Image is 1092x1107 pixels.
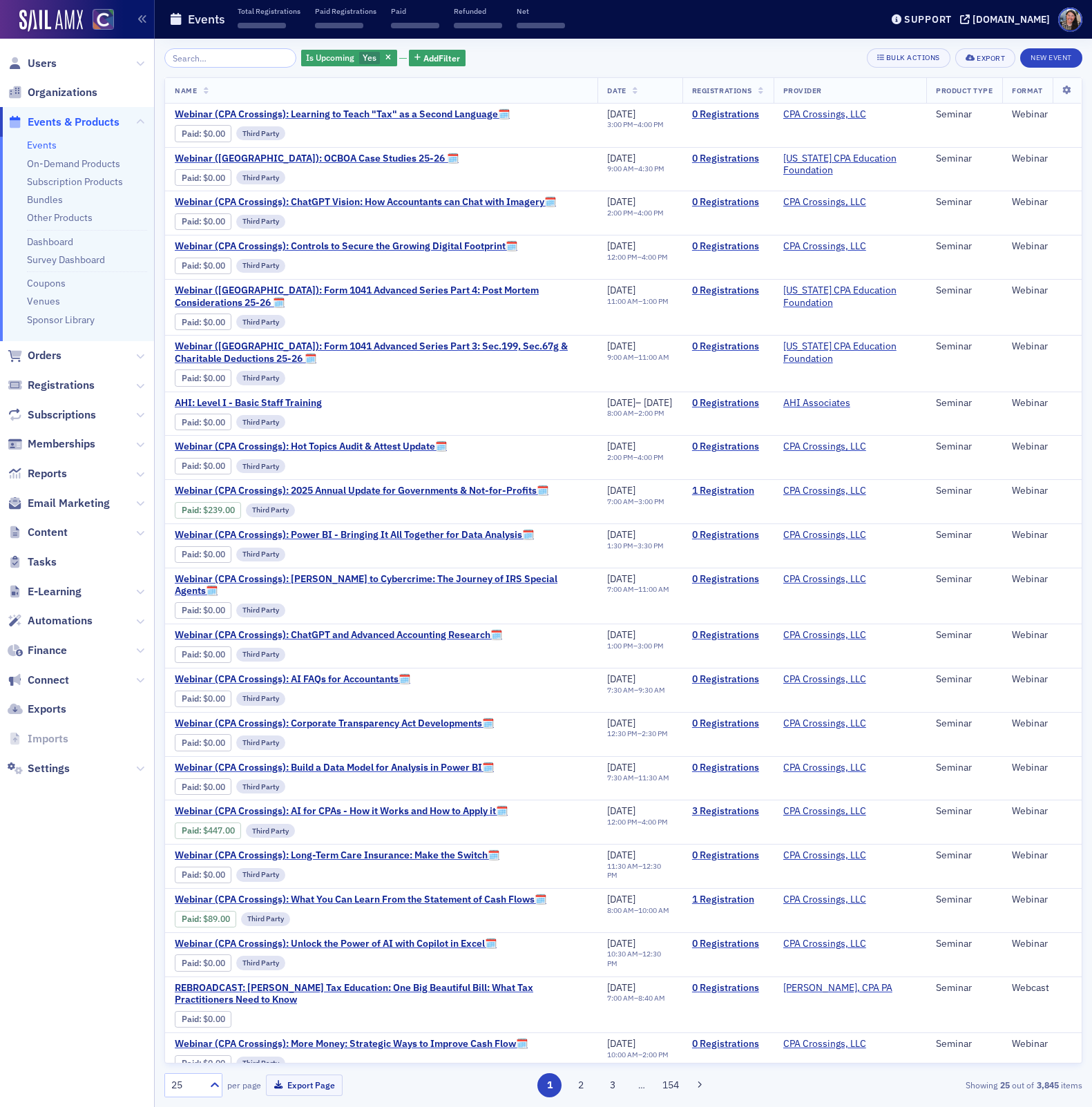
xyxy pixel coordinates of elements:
[692,485,764,497] a: 1 Registration
[607,119,633,129] time: 3:00 PM
[27,235,73,248] a: Dashboard
[28,85,97,100] span: Organizations
[607,86,626,95] span: Date
[692,397,764,410] a: 0 Registrations
[607,209,664,218] div: –
[175,397,407,410] a: AHI: Level I - Basic Staff Training
[182,958,199,968] a: Paid
[569,1073,593,1097] button: 2
[238,23,286,28] span: ‌
[28,348,61,363] span: Orders
[8,613,93,628] a: Automations
[182,505,203,515] span: :
[8,407,96,423] a: Subscriptions
[642,296,669,306] time: 1:00 PM
[607,240,635,252] span: [DATE]
[783,397,850,410] a: AHI Associates
[203,317,225,327] span: $0.00
[607,108,635,120] span: [DATE]
[8,348,61,363] a: Orders
[783,240,866,253] a: CPA Crossings, LLC
[783,153,917,177] a: [US_STATE] CPA Education Foundation
[783,108,870,121] span: CPA Crossings, LLC
[692,718,764,730] a: 0 Registrations
[783,629,866,642] a: CPA Crossings, LLC
[904,13,952,26] div: Support
[783,529,870,541] span: CPA Crossings, LLC
[8,496,110,511] a: Email Marketing
[783,1038,866,1050] a: CPA Crossings, LLC
[27,314,95,326] a: Sponsor Library
[19,10,83,32] img: SailAMX
[182,260,199,271] a: Paid
[236,126,285,140] div: Third Party
[1012,285,1072,297] div: Webinar
[638,119,664,129] time: 4:00 PM
[28,466,67,481] span: Reports
[93,9,114,30] img: SailAMX
[236,215,285,229] div: Third Party
[692,240,764,253] a: 0 Registrations
[175,629,502,642] span: Webinar (CPA Crossings): ChatGPT and Advanced Accounting Research🗓️
[182,605,199,615] a: Paid
[783,196,870,209] span: CPA Crossings, LLC
[783,485,866,497] a: CPA Crossings, LLC
[783,529,866,541] a: CPA Crossings, LLC
[175,196,556,209] a: Webinar (CPA Crossings): ChatGPT Vision: How Accountants can Chat with Imagery🗓️
[607,396,635,409] span: [DATE]
[783,285,917,309] span: California CPA Education Foundation
[28,555,57,570] span: Tasks
[246,503,295,517] div: Third Party
[1020,48,1082,68] button: New Event
[175,849,499,862] span: Webinar (CPA Crossings): Long-Term Care Insurance: Make the Switch🗓️
[607,541,633,550] time: 1:30 PM
[8,731,68,747] a: Imports
[1012,340,1072,353] div: Webinar
[517,23,565,28] span: ‌
[188,11,225,28] h1: Events
[1012,108,1072,121] div: Webinar
[182,128,199,139] a: Paid
[936,196,993,209] div: Seminar
[391,6,439,16] p: Paid
[175,153,459,165] a: Webinar ([GEOGRAPHIC_DATA]): OCBOA Case Studies 25-26 🗓
[692,86,752,95] span: Registrations
[203,417,225,427] span: $0.00
[175,673,410,686] span: Webinar (CPA Crossings): AI FAQs for Accountants🗓️
[175,340,588,365] span: Webinar (CA): Form 1041 Advanced Series Part 3: Sec.199, Sec.67g & Charitable Deductions 25-26 🗓
[182,1014,199,1024] a: Paid
[658,1073,682,1097] button: 154
[8,378,95,393] a: Registrations
[175,86,197,95] span: Name
[638,164,664,173] time: 4:30 PM
[236,459,285,473] div: Third Party
[306,52,354,63] span: Is Upcoming
[936,285,993,297] div: Seminar
[783,397,870,410] span: AHI Associates
[175,285,588,309] span: Webinar (CA): Form 1041 Advanced Series Part 4: Post Mortem Considerations 25-26 🗓
[783,849,866,862] a: CPA Crossings, LLC
[607,452,633,462] time: 2:00 PM
[936,485,993,497] div: Seminar
[203,128,225,139] span: $0.00
[175,169,231,186] div: Paid: 0 - $0
[182,782,199,792] a: Paid
[182,216,199,227] a: Paid
[315,23,363,28] span: ‌
[783,718,866,730] a: CPA Crossings, LLC
[175,1038,528,1050] a: Webinar (CPA Crossings): More Money: Strategic Ways to Improve Cash Flow🗓️
[692,153,764,165] a: 0 Registrations
[783,938,866,950] a: CPA Crossings, LLC
[607,353,669,362] div: –
[236,171,285,184] div: Third Party
[182,825,199,836] a: Paid
[28,702,66,717] span: Exports
[783,340,917,365] a: [US_STATE] CPA Education Foundation
[977,55,1005,62] div: Export
[692,849,764,862] a: 0 Registrations
[203,461,225,471] span: $0.00
[607,409,672,418] div: –
[936,153,993,165] div: Seminar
